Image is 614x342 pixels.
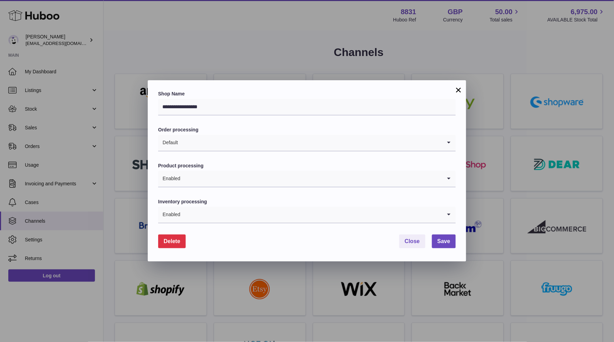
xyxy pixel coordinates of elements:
[158,163,456,169] label: Product processing
[181,207,442,223] input: Search for option
[158,127,456,133] label: Order processing
[158,171,181,187] span: Enabled
[158,135,178,151] span: Default
[178,135,442,151] input: Search for option
[158,91,456,97] label: Shop Name
[164,238,180,244] span: Delete
[405,238,420,244] span: Close
[432,234,456,249] button: Save
[158,135,456,151] div: Search for option
[158,207,181,223] span: Enabled
[454,86,463,94] button: ×
[158,198,456,205] label: Inventory processing
[399,234,425,249] button: Close
[181,171,442,187] input: Search for option
[158,234,186,249] button: Delete
[438,238,450,244] span: Save
[158,207,456,223] div: Search for option
[158,171,456,187] div: Search for option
